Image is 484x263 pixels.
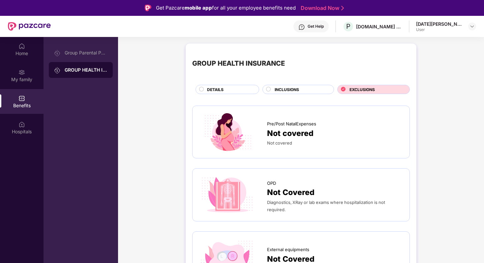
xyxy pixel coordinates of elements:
div: User [416,27,462,32]
img: svg+xml;base64,PHN2ZyBpZD0iSGVscC0zMngzMiIgeG1sbnM9Imh0dHA6Ly93d3cudzMub3JnLzIwMDAvc3ZnIiB3aWR0aD... [298,24,305,30]
img: icon [199,113,255,151]
img: svg+xml;base64,PHN2ZyB3aWR0aD0iMjAiIGhlaWdodD0iMjAiIHZpZXdCb3g9IjAgMCAyMCAyMCIgZmlsbD0ibm9uZSIgeG... [54,67,61,74]
img: icon [199,175,255,214]
div: [DOMAIN_NAME] PRIVATE LIMITED [356,23,402,30]
span: DETAILS [207,86,224,93]
span: P [346,22,350,30]
span: Not covered [267,141,292,146]
div: Group Parental Policy [65,50,107,55]
span: Not covered [267,127,314,139]
span: OPD [267,180,276,187]
img: Logo [145,5,151,11]
span: Not Covered [267,186,315,198]
span: INCLUSIONS [275,86,299,93]
img: svg+xml;base64,PHN2ZyB3aWR0aD0iMjAiIGhlaWdodD0iMjAiIHZpZXdCb3g9IjAgMCAyMCAyMCIgZmlsbD0ibm9uZSIgeG... [18,69,25,76]
div: Get Help [308,24,324,29]
span: EXCLUSIONS [349,86,375,93]
span: Pre/Post NatalExpenses [267,120,316,127]
img: svg+xml;base64,PHN2ZyBpZD0iSG9zcGl0YWxzIiB4bWxucz0iaHR0cDovL3d3dy53My5vcmcvMjAwMC9zdmciIHdpZHRoPS... [18,121,25,128]
img: svg+xml;base64,PHN2ZyBpZD0iRHJvcGRvd24tMzJ4MzIiIHhtbG5zPSJodHRwOi8vd3d3LnczLm9yZy8yMDAwL3N2ZyIgd2... [469,24,475,29]
span: Diagnostics, XRay or lab exams where hospitalization is not required. [267,200,385,212]
img: Stroke [341,5,344,12]
a: Download Now [301,5,342,12]
img: New Pazcare Logo [8,22,51,31]
div: [DATE][PERSON_NAME] [416,21,462,27]
span: External equipments [267,246,309,253]
img: svg+xml;base64,PHN2ZyB3aWR0aD0iMjAiIGhlaWdodD0iMjAiIHZpZXdCb3g9IjAgMCAyMCAyMCIgZmlsbD0ibm9uZSIgeG... [54,50,61,56]
div: Get Pazcare for all your employee benefits need [156,4,296,12]
img: svg+xml;base64,PHN2ZyBpZD0iSG9tZSIgeG1sbnM9Imh0dHA6Ly93d3cudzMub3JnLzIwMDAvc3ZnIiB3aWR0aD0iMjAiIG... [18,43,25,49]
img: svg+xml;base64,PHN2ZyBpZD0iQmVuZWZpdHMiIHhtbG5zPSJodHRwOi8vd3d3LnczLm9yZy8yMDAwL3N2ZyIgd2lkdGg9Ij... [18,95,25,102]
div: GROUP HEALTH INSURANCE [65,67,107,73]
strong: mobile app [185,5,212,11]
div: GROUP HEALTH INSURANCE [192,58,285,69]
